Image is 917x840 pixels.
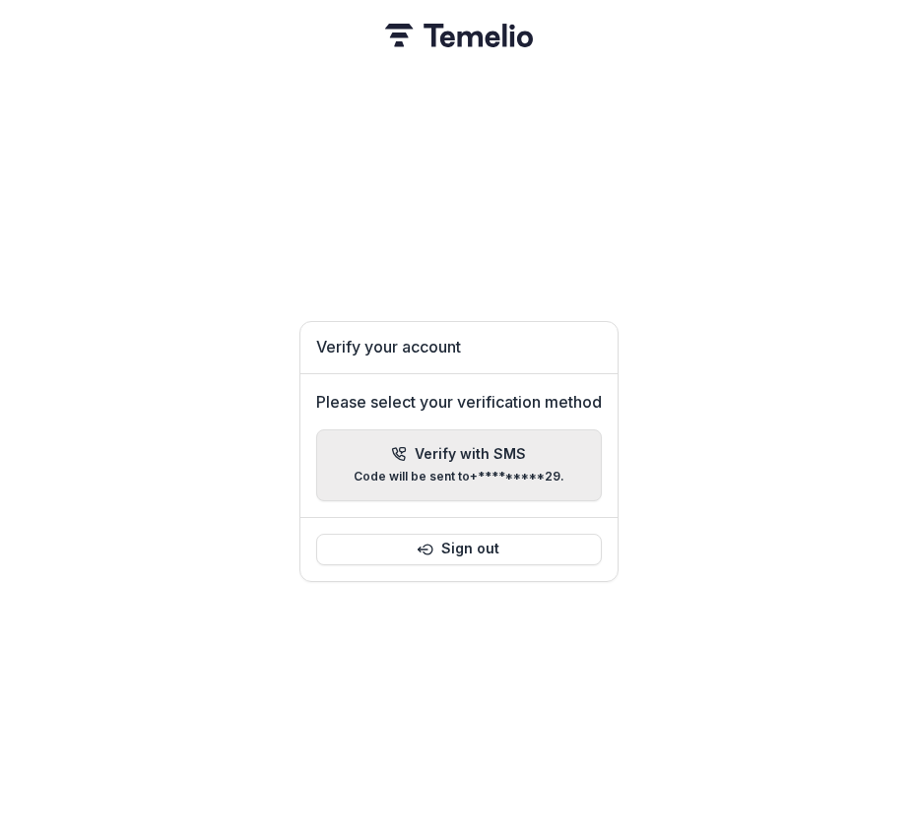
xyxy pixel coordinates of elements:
[316,390,602,414] p: Please select your verification method
[415,446,526,463] p: Verify with SMS
[316,429,602,501] button: Verify with SMSCode will be sent to+*********29.
[316,534,602,565] button: Sign out
[385,24,533,47] img: Temelio
[316,338,602,356] h1: Verify your account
